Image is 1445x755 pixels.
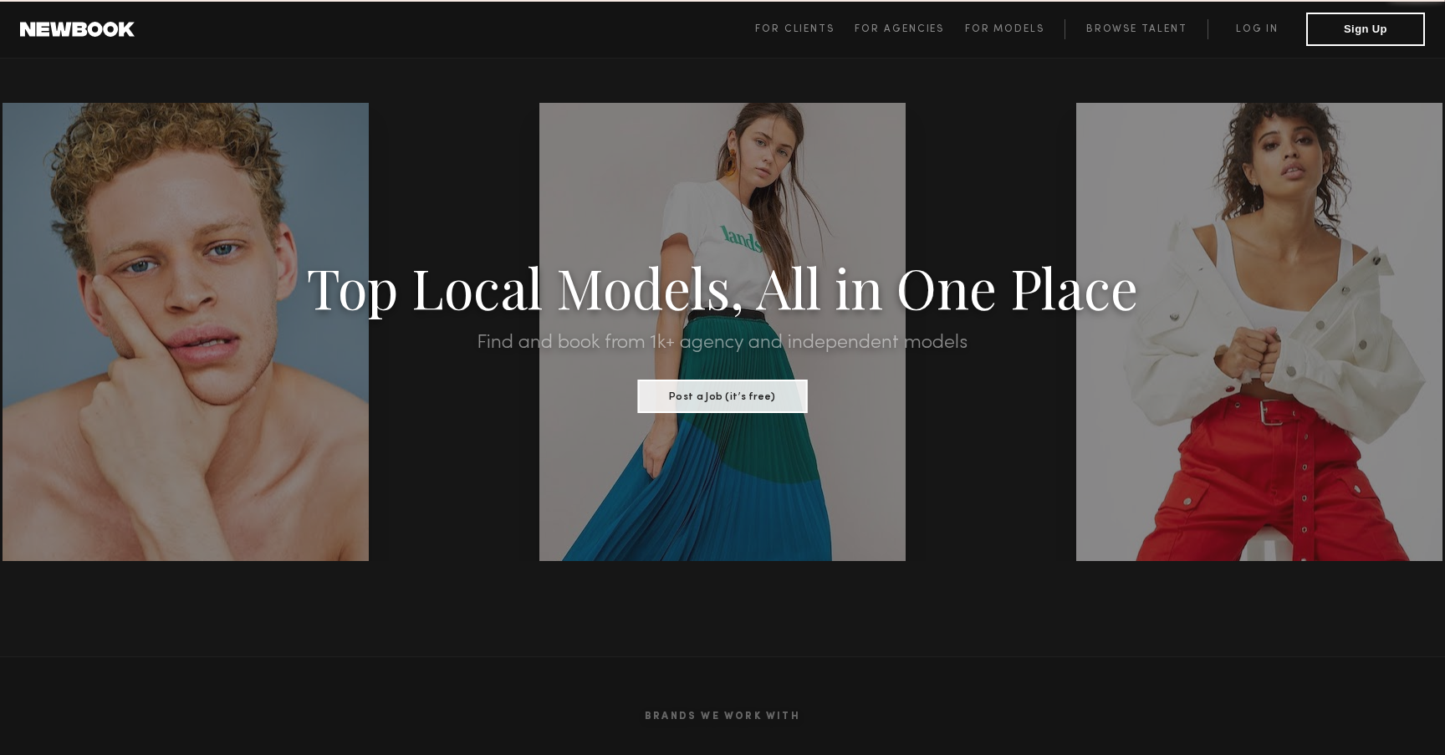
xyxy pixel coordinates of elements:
h2: Find and book from 1k+ agency and independent models [109,333,1337,353]
span: For Models [965,24,1044,34]
h1: Top Local Models, All in One Place [109,261,1337,313]
button: Post a Job (it’s free) [637,380,807,413]
a: Browse Talent [1065,19,1208,39]
span: For Agencies [855,24,944,34]
button: Sign Up [1306,13,1425,46]
a: For Agencies [855,19,964,39]
a: For Models [965,19,1065,39]
a: Post a Job (it’s free) [637,385,807,404]
span: For Clients [755,24,835,34]
a: Log in [1208,19,1306,39]
a: For Clients [755,19,855,39]
h2: Brands We Work With [221,691,1224,742]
